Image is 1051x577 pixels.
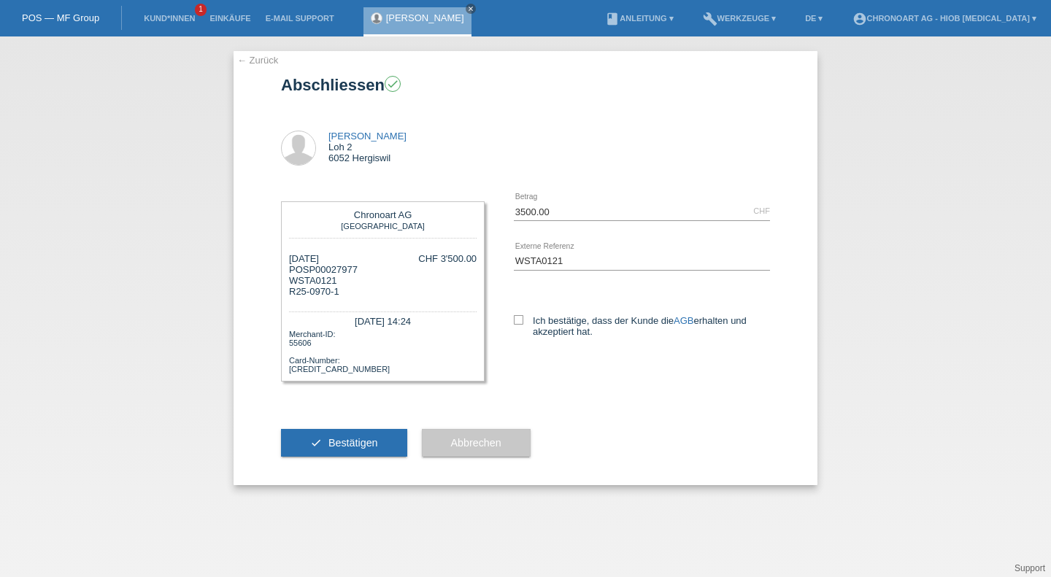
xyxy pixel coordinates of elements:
[281,429,407,457] button: check Bestätigen
[281,76,770,94] h1: Abschliessen
[422,429,531,457] button: Abbrechen
[466,4,476,14] a: close
[289,275,337,286] span: WSTA0121
[22,12,99,23] a: POS — MF Group
[258,14,342,23] a: E-Mail Support
[514,315,770,337] label: Ich bestätige, dass der Kunde die erhalten und akzeptiert hat.
[696,14,784,23] a: buildWerkzeuge ▾
[798,14,830,23] a: DE ▾
[845,14,1044,23] a: account_circleChronoart AG - Hiob [MEDICAL_DATA] ▾
[289,311,477,328] div: [DATE] 14:24
[598,14,680,23] a: bookAnleitung ▾
[1015,563,1045,573] a: Support
[237,55,278,66] a: ← Zurück
[703,12,717,26] i: build
[386,12,464,23] a: [PERSON_NAME]
[136,14,202,23] a: Kund*innen
[328,131,407,142] a: [PERSON_NAME]
[293,209,473,220] div: Chronoart AG
[386,77,399,90] i: check
[418,253,477,264] div: CHF 3'500.00
[467,5,474,12] i: close
[310,437,322,449] i: check
[753,206,770,215] div: CHF
[328,131,407,163] div: Loh 2 6052 Hergiswil
[451,437,501,449] span: Abbrechen
[852,12,867,26] i: account_circle
[289,253,358,297] div: [DATE] POSP00027977 R25-0970-1
[195,4,207,16] span: 1
[293,220,473,231] div: [GEOGRAPHIC_DATA]
[289,328,477,373] div: Merchant-ID: 55606 Card-Number: [CREDIT_CARD_NUMBER]
[674,315,693,326] a: AGB
[202,14,258,23] a: Einkäufe
[328,437,378,449] span: Bestätigen
[605,12,620,26] i: book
